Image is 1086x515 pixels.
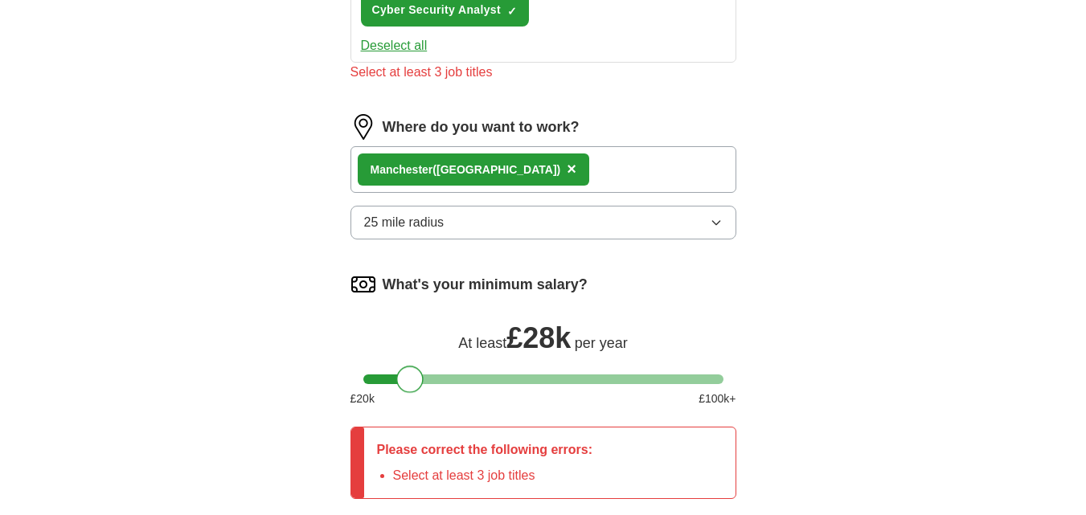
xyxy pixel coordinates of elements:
span: £ 100 k+ [699,390,736,407]
img: location.png [350,114,376,140]
div: ter [371,161,561,178]
span: per year [575,335,628,351]
span: £ 20 k [350,390,375,407]
img: salary.png [350,272,376,297]
span: × [567,160,576,178]
div: Select at least 3 job titles [350,63,736,82]
span: ([GEOGRAPHIC_DATA]) [432,163,560,176]
li: Select at least 3 job titles [393,466,593,485]
label: Where do you want to work? [383,116,580,138]
button: × [567,157,576,182]
label: What's your minimum salary? [383,274,588,296]
span: ✓ [507,5,517,18]
span: £ 28k [506,321,571,354]
p: Please correct the following errors: [377,440,593,460]
button: Deselect all [361,36,428,55]
strong: Manches [371,163,419,176]
button: 25 mile radius [350,206,736,239]
span: At least [458,335,506,351]
span: 25 mile radius [364,213,445,232]
span: Cyber Security Analyst [372,2,501,18]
